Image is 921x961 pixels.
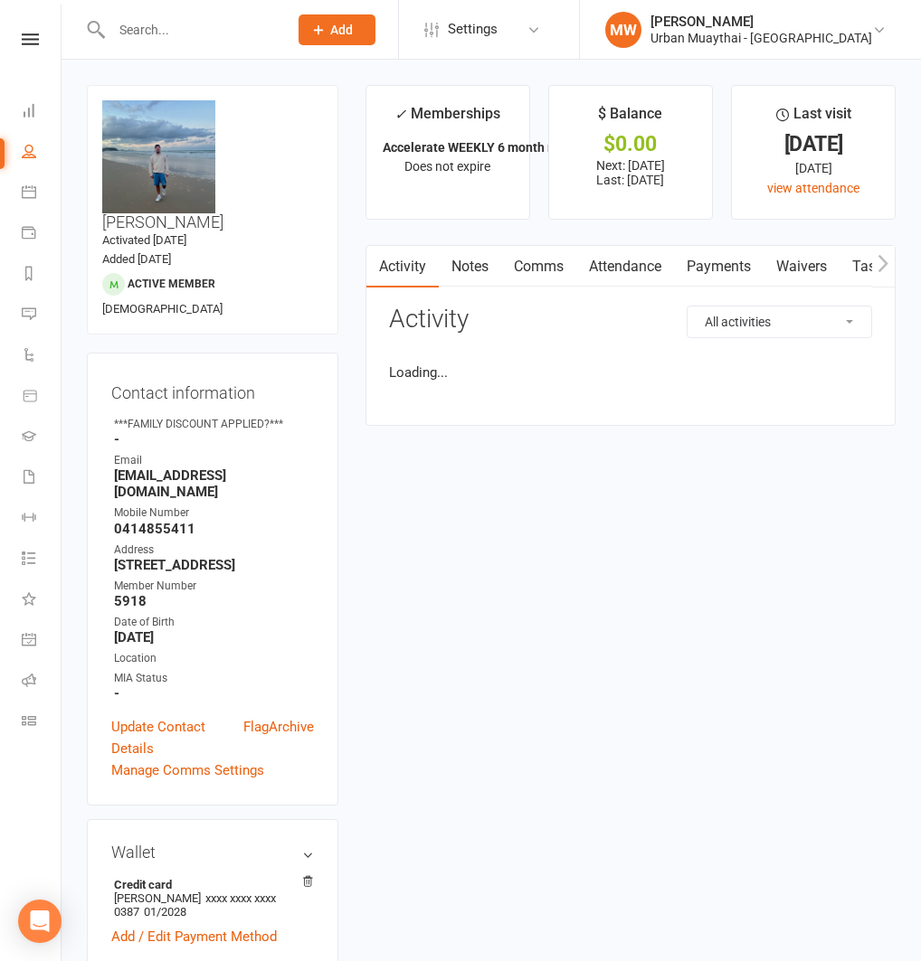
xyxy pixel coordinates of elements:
[299,14,375,45] button: Add
[366,246,439,287] a: Activity
[576,246,674,287] a: Attendance
[22,702,62,743] a: Class kiosk mode
[22,377,62,418] a: Product Sales
[128,278,215,290] span: Active member
[22,214,62,255] a: Payments
[439,246,501,287] a: Notes
[102,100,323,231] h3: [PERSON_NAME]
[18,900,62,943] div: Open Intercom Messenger
[114,578,314,595] div: Member Number
[674,246,764,287] a: Payments
[111,716,243,759] a: Update Contact Details
[114,452,314,469] div: Email
[144,905,186,919] span: 01/2028
[114,670,314,687] div: MIA Status
[111,759,264,781] a: Manage Comms Settings
[776,102,851,135] div: Last visit
[748,158,878,178] div: [DATE]
[767,181,859,195] a: view attendance
[650,30,872,46] div: Urban Muaythai - [GEOGRAPHIC_DATA]
[22,174,62,214] a: Calendar
[114,504,314,522] div: Mobile Number
[22,580,62,621] a: What's New
[114,557,314,573] strong: [STREET_ADDRESS]
[598,102,662,135] div: $ Balance
[114,416,314,433] div: ***FAMILY DISCOUNT APPLIED?***
[404,159,490,174] span: Does not expire
[383,140,620,155] strong: Accelerate WEEKLY 6 month membership
[22,662,62,702] a: Roll call kiosk mode
[114,685,314,702] strong: -
[111,377,314,402] h3: Contact information
[748,135,878,154] div: [DATE]
[111,843,314,862] h3: Wallet
[111,926,277,947] a: Add / Edit Payment Method
[243,716,269,759] a: Flag
[22,621,62,662] a: General attendance kiosk mode
[102,252,171,266] time: Added [DATE]
[389,306,872,334] h3: Activity
[114,467,314,500] strong: [EMAIL_ADDRESS][DOMAIN_NAME]
[114,891,276,919] span: xxxx xxxx xxxx 0387
[114,431,314,448] strong: -
[448,9,498,50] span: Settings
[330,23,353,37] span: Add
[111,875,314,921] li: [PERSON_NAME]
[565,135,696,154] div: $0.00
[501,246,576,287] a: Comms
[389,362,872,383] li: Loading...
[114,593,314,609] strong: 5918
[840,246,903,287] a: Tasks
[565,158,696,187] p: Next: [DATE] Last: [DATE]
[114,629,314,645] strong: [DATE]
[102,100,215,213] img: image1756953067.png
[114,878,305,891] strong: Credit card
[22,133,62,174] a: People
[102,302,223,316] span: [DEMOGRAPHIC_DATA]
[394,102,500,136] div: Memberships
[114,521,314,537] strong: 0414855411
[650,14,872,30] div: [PERSON_NAME]
[605,12,641,48] div: MW
[114,650,314,667] div: Location
[764,246,840,287] a: Waivers
[106,17,275,42] input: Search...
[22,92,62,133] a: Dashboard
[114,542,314,559] div: Address
[102,233,186,247] time: Activated [DATE]
[22,255,62,296] a: Reports
[114,614,314,631] div: Date of Birth
[269,716,314,759] a: Archive
[394,106,406,123] i: ✓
